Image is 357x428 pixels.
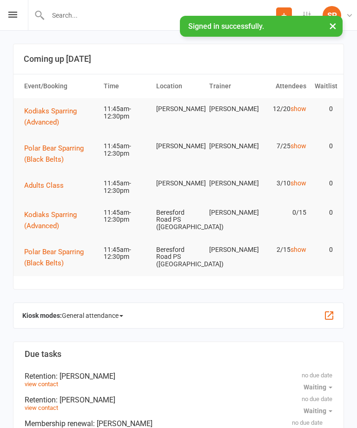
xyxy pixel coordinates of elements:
[205,172,258,194] td: [PERSON_NAME]
[56,372,115,381] span: : [PERSON_NAME]
[25,404,58,411] a: view contact
[20,74,99,98] th: Event/Booking
[22,312,62,319] strong: Kiosk modes:
[99,239,152,268] td: 11:45am-12:30pm
[152,98,205,120] td: [PERSON_NAME]
[291,105,306,112] a: show
[62,308,123,323] span: General attendance
[24,54,333,64] h3: Coming up [DATE]
[99,172,152,202] td: 11:45am-12:30pm
[291,179,306,187] a: show
[323,6,341,25] div: SP
[324,16,341,36] button: ×
[152,172,205,194] td: [PERSON_NAME]
[99,202,152,231] td: 11:45am-12:30pm
[99,74,152,98] th: Time
[25,349,332,359] h3: Due tasks
[188,22,264,31] span: Signed in successfully.
[93,419,152,428] span: : [PERSON_NAME]
[24,248,84,267] span: Polar Bear Sparring (Black Belts)
[205,98,258,120] td: [PERSON_NAME]
[24,246,95,269] button: Polar Bear Sparring (Black Belts)
[152,202,205,238] td: Beresford Road PS ([GEOGRAPHIC_DATA])
[24,181,64,190] span: Adults Class
[24,211,77,230] span: Kodiaks Sparring (Advanced)
[24,144,84,164] span: Polar Bear Sparring (Black Belts)
[25,381,58,388] a: view contact
[25,419,332,428] div: Membership renewal
[56,395,115,404] span: : [PERSON_NAME]
[291,246,306,253] a: show
[205,239,258,261] td: [PERSON_NAME]
[24,180,70,191] button: Adults Class
[152,74,205,98] th: Location
[205,202,258,224] td: [PERSON_NAME]
[258,98,311,120] td: 12/20
[205,135,258,157] td: [PERSON_NAME]
[311,239,337,261] td: 0
[258,172,311,194] td: 3/10
[311,202,337,224] td: 0
[99,135,152,165] td: 11:45am-12:30pm
[24,107,77,126] span: Kodiaks Sparring (Advanced)
[311,135,337,157] td: 0
[291,142,306,150] a: show
[311,172,337,194] td: 0
[258,74,311,98] th: Attendees
[24,143,95,165] button: Polar Bear Sparring (Black Belts)
[152,239,205,275] td: Beresford Road PS ([GEOGRAPHIC_DATA])
[99,98,152,127] td: 11:45am-12:30pm
[258,239,311,261] td: 2/15
[25,372,332,381] div: Retention
[205,74,258,98] th: Trainer
[258,135,311,157] td: 7/25
[311,98,337,120] td: 0
[152,135,205,157] td: [PERSON_NAME]
[311,74,337,98] th: Waitlist
[25,395,332,404] div: Retention
[258,202,311,224] td: 0/15
[24,105,95,128] button: Kodiaks Sparring (Advanced)
[45,9,276,22] input: Search...
[24,209,95,231] button: Kodiaks Sparring (Advanced)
